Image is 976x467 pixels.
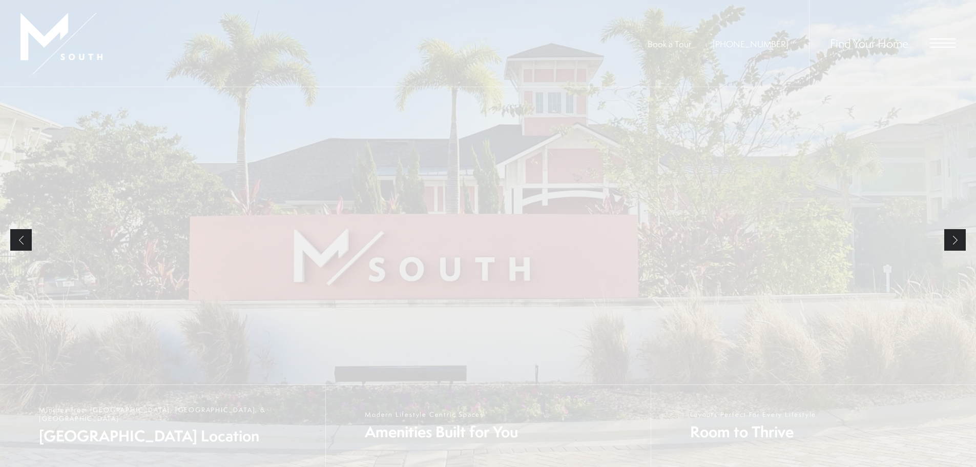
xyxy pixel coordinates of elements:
[648,38,691,50] a: Book a Tour
[20,13,102,74] img: MSouth
[325,385,651,467] a: Modern Lifestyle Centric Spaces
[365,410,518,419] span: Modern Lifestyle Centric Spaces
[944,229,966,251] a: Next
[690,410,816,419] span: Layouts Perfect For Every Lifestyle
[39,405,315,423] span: Minutes from [GEOGRAPHIC_DATA], [GEOGRAPHIC_DATA], & [GEOGRAPHIC_DATA]
[930,38,956,48] button: Open Menu
[830,35,908,51] a: Find Your Home
[39,425,315,446] span: [GEOGRAPHIC_DATA] Location
[713,38,788,50] a: Call Us at 813-570-8014
[651,385,976,467] a: Layouts Perfect For Every Lifestyle
[365,421,518,442] span: Amenities Built for You
[690,421,816,442] span: Room to Thrive
[10,229,32,251] a: Previous
[713,38,788,50] span: [PHONE_NUMBER]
